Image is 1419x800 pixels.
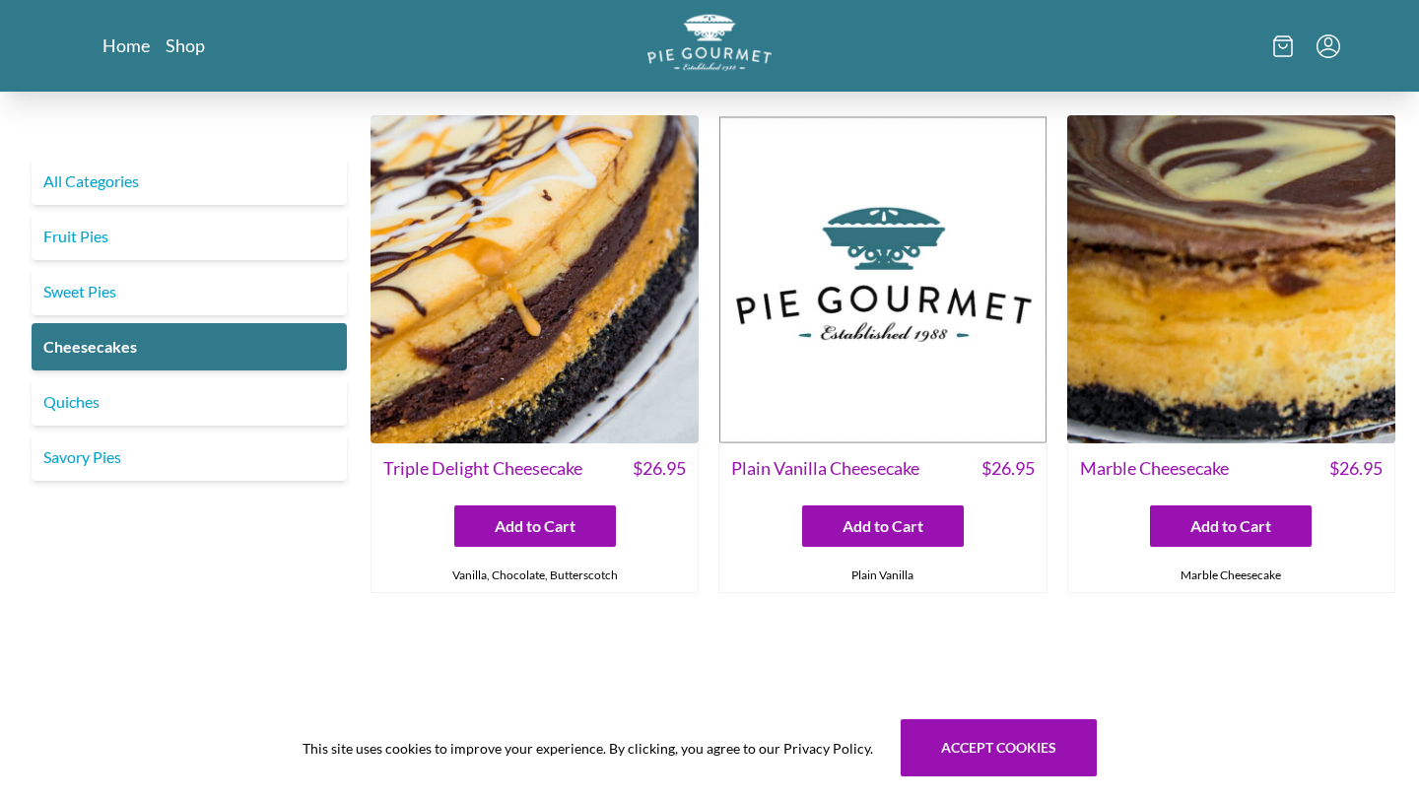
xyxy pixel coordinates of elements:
[32,158,347,205] a: All Categories
[1190,514,1271,538] span: Add to Cart
[371,115,699,443] img: Triple Delight Cheesecake
[32,378,347,426] a: Quiches
[1150,505,1312,547] button: Add to Cart
[383,455,582,482] span: Triple Delight Cheesecake
[718,115,1047,443] img: Plain Vanilla Cheesecake
[719,559,1046,592] div: Plain Vanilla
[1329,455,1383,482] span: $ 26.95
[981,455,1035,482] span: $ 26.95
[901,719,1097,776] button: Accept cookies
[32,213,347,260] a: Fruit Pies
[843,514,923,538] span: Add to Cart
[495,514,575,538] span: Add to Cart
[372,559,698,592] div: Vanilla, Chocolate, Butterscotch
[454,505,616,547] button: Add to Cart
[303,738,873,759] span: This site uses cookies to improve your experience. By clicking, you agree to our Privacy Policy.
[1068,559,1394,592] div: Marble Cheesecake
[102,33,150,57] a: Home
[1317,34,1340,58] button: Menu
[647,14,772,71] img: logo
[647,14,772,77] a: Logo
[32,323,347,370] a: Cheesecakes
[802,505,964,547] button: Add to Cart
[1067,115,1395,443] img: Marble Cheesecake
[731,455,919,482] span: Plain Vanilla Cheesecake
[1080,455,1229,482] span: Marble Cheesecake
[32,433,347,481] a: Savory Pies
[166,33,205,57] a: Shop
[633,455,686,482] span: $ 26.95
[32,268,347,315] a: Sweet Pies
